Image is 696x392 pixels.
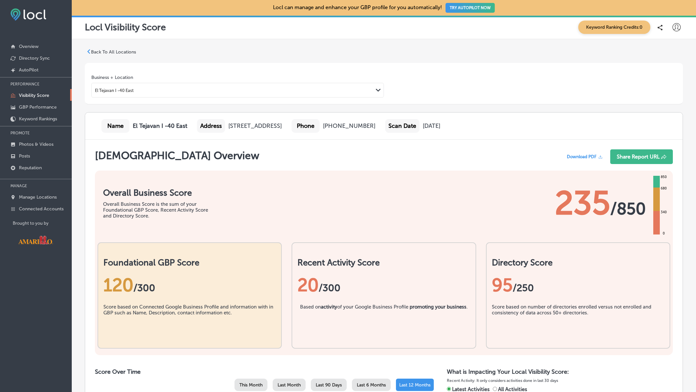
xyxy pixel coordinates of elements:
[610,149,673,164] button: Share Report URL
[95,149,259,167] h1: [DEMOGRAPHIC_DATA] Overview
[91,49,136,55] p: Back To All Locations
[278,382,301,388] span: Last Month
[297,274,470,296] div: 20
[103,258,276,268] h2: Foundational GBP Score
[19,44,38,49] p: Overview
[492,274,664,296] div: 95
[385,119,419,133] div: Scan Date
[446,3,495,13] button: TRY AUTOPILOT NOW
[297,258,470,268] h2: Recent Activity Score
[19,165,42,171] p: Reputation
[91,75,133,80] label: Business + Location
[659,186,668,191] div: 680
[13,231,58,249] img: Visit Amarillo
[321,304,337,310] b: activity
[19,93,49,98] p: Visibility Score
[399,382,431,388] span: Last 12 Months
[103,201,217,219] div: Overall Business Score is the sum of your Foundational GBP Score, Recent Activity Score and Direc...
[555,184,610,223] span: 235
[19,142,53,147] p: Photos & Videos
[19,67,38,73] p: AutoPilot
[659,210,668,215] div: 340
[19,206,64,212] p: Connected Accounts
[423,122,440,129] div: [DATE]
[103,274,276,296] div: 120
[19,116,57,122] p: Keyword Rankings
[101,119,129,133] div: Name
[567,154,597,159] span: Download PDF
[410,304,466,310] b: promoting your business
[319,282,340,294] span: /300
[513,282,534,294] span: /250
[10,8,46,21] img: fda3e92497d09a02dc62c9cd864e3231.png
[133,282,155,294] span: / 300
[103,188,217,198] h1: Overall Business Score
[95,368,434,375] h2: Score Over Time
[357,382,386,388] span: Last 6 Months
[85,22,166,33] p: Locl Visibility Score
[19,55,50,61] p: Directory Sync
[292,119,320,133] div: Phone
[610,199,646,219] span: / 850
[133,122,187,129] b: El Tejavan I -40 East
[661,231,666,236] div: 0
[95,88,134,93] div: El Tejavan I -40 East
[19,153,30,159] p: Posts
[228,122,282,129] div: [STREET_ADDRESS]
[316,382,342,388] span: Last 90 Days
[323,122,375,129] div: [PHONE_NUMBER]
[659,174,668,180] div: 850
[447,377,673,384] p: Recent Activity: It only considers activities done in last 30 days
[19,104,57,110] p: GBP Performance
[300,304,468,337] div: Based on of your Google Business Profile .
[13,221,72,226] p: Brought to you by
[103,304,276,337] div: Score based on Connected Google Business Profile and information with in GBP such as Name, Descri...
[447,387,451,391] input: Latest Activities
[492,304,664,337] div: Score based on number of directories enrolled versus not enrolled and consistency of data across ...
[492,258,664,268] h2: Directory Score
[447,368,673,375] h2: What is Impacting Your Local Visibility Score:
[578,21,650,34] span: Keyword Ranking Credits: 0
[19,194,57,200] p: Manage Locations
[197,119,225,133] div: Address
[493,387,497,391] input: All Activities
[239,382,263,388] span: This Month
